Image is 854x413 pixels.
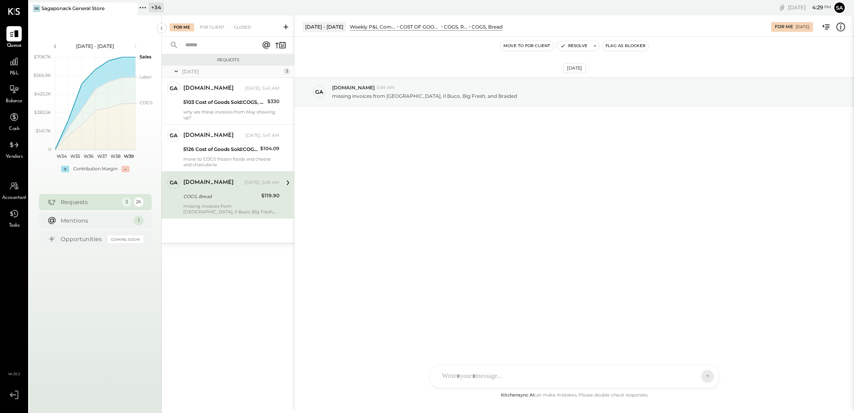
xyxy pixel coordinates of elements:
[0,206,28,229] a: Tasks
[2,194,27,202] span: Accountant
[61,166,69,172] div: +
[48,147,51,152] text: 0
[332,84,375,91] span: [DOMAIN_NAME]
[283,68,290,74] div: 3
[0,178,28,202] a: Accountant
[57,153,67,159] text: W34
[315,88,323,96] div: ga
[6,153,23,161] span: Vendors
[9,126,19,133] span: Cash
[170,23,194,31] div: For Me
[6,98,23,105] span: Balance
[183,132,234,140] div: [DOMAIN_NAME]
[350,23,396,30] div: Weekly P&L Comparison
[796,24,809,30] div: [DATE]
[10,70,19,77] span: P&L
[0,82,28,105] a: Balance
[260,145,279,153] div: $104.09
[444,23,468,30] div: COGS, Retail Bread
[166,57,290,63] div: Requests
[34,54,51,60] text: $708.7K
[183,145,258,153] div: 5126 Cost of Goods Sold:COGS, House Made Food:COGS, Breakfast
[245,85,279,92] div: [DATE], 5:45 AM
[183,98,265,106] div: 5103 Cost of Goods Sold:COGS, Fresh Produce & Flowers:COGS, Flowers
[0,54,28,77] a: P&L
[70,153,80,159] text: W35
[183,179,234,187] div: [DOMAIN_NAME]
[41,5,105,12] div: Sagaponack General Store
[377,85,394,91] span: 5:49 AM
[134,197,144,207] div: 26
[500,41,554,51] button: Move to for client
[303,22,346,32] div: [DATE] - [DATE]
[149,2,164,12] div: + 34
[788,4,831,11] div: [DATE]
[267,97,279,105] div: $330
[140,54,152,60] text: Sales
[34,109,51,115] text: $283.5K
[61,198,118,206] div: Requests
[36,128,51,134] text: $141.7K
[778,3,786,12] div: copy link
[563,63,586,73] div: [DATE]
[61,235,103,243] div: Opportunities
[183,192,259,200] div: COGS, Bread
[61,43,129,50] div: [DATE] - [DATE]
[83,153,93,159] text: W36
[332,93,517,99] p: missing invoices from [GEOGRAPHIC_DATA], Il Buco, Big Fresh, and Braided
[183,85,234,93] div: [DOMAIN_NAME]
[775,24,793,30] div: For Me
[73,166,117,172] div: Contribution Margin
[400,23,440,30] div: COST OF GOODS SOLD (COGS)
[602,41,649,51] button: Flag as Blocker
[140,74,152,80] text: Labor
[833,1,846,14] button: Sa
[110,153,120,159] text: W38
[107,235,144,243] div: Coming Soon
[33,5,40,12] div: SG
[170,85,178,92] div: ga
[472,23,503,30] div: COGS, Bread
[170,179,178,186] div: ga
[123,153,133,159] text: W39
[230,23,255,31] div: Closed
[97,153,107,159] text: W37
[557,41,591,51] button: Resolve
[183,203,279,215] div: missing invoices from [GEOGRAPHIC_DATA], Il Buco, Big Fresh, and Braided
[196,23,228,31] div: For Client
[34,91,51,97] text: $425.2K
[121,166,129,172] div: -
[7,42,22,50] span: Queue
[61,217,130,225] div: Mentions
[261,192,279,200] div: $119.90
[134,216,144,225] div: 1
[33,72,51,78] text: $566.9K
[183,109,279,120] div: why are these invoices from May showing up?
[0,26,28,50] a: Queue
[140,100,153,105] text: COGS
[183,156,279,167] div: move to COGS frozen foods and cheese and charcuterie
[122,197,131,207] div: 3
[182,68,281,75] div: [DATE]
[0,137,28,161] a: Vendors
[170,132,178,139] div: ga
[245,132,279,139] div: [DATE], 5:47 AM
[244,180,279,186] div: [DATE], 5:49 AM
[9,222,20,229] span: Tasks
[0,109,28,133] a: Cash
